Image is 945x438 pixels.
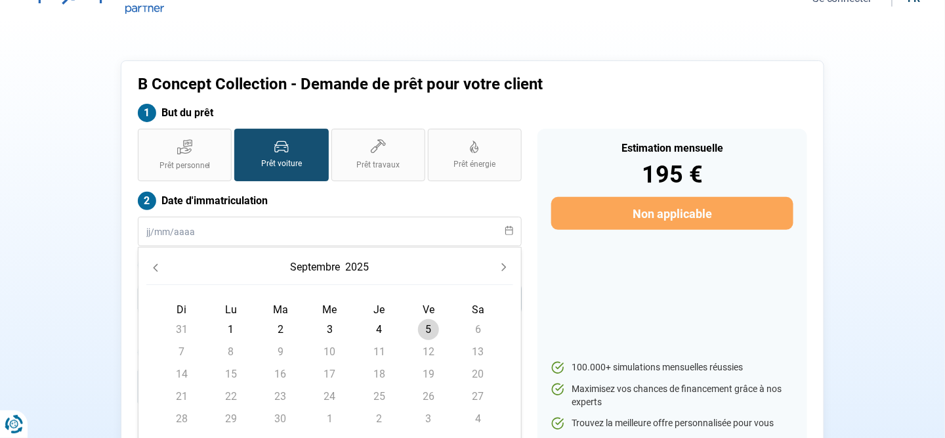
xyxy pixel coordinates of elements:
button: Non applicable [551,197,793,230]
span: 3 [418,408,439,429]
td: 22 [206,385,255,408]
td: 18 [354,363,404,385]
span: Prêt voiture [261,158,302,169]
span: 2 [270,319,291,340]
span: 17 [319,364,340,385]
span: 2 [369,408,390,429]
span: Prêt travaux [356,160,400,171]
span: Prêt énergie [453,159,495,170]
span: Lu [225,303,237,316]
td: 4 [453,408,503,430]
td: 3 [404,408,453,430]
span: 30 [270,408,291,429]
span: Ma [273,303,288,316]
li: Trouvez la meilleure offre personnalisée pour vous [551,417,793,430]
td: 9 [256,341,305,363]
td: 26 [404,385,453,408]
td: 31 [157,318,206,341]
span: 16 [270,364,291,385]
span: 18 [369,364,390,385]
span: 7 [171,341,192,362]
td: 14 [157,363,206,385]
span: 27 [467,386,488,407]
button: Choose Month [288,255,343,279]
input: jj/mm/aaaa [138,217,522,246]
td: 19 [404,363,453,385]
span: 14 [171,364,192,385]
label: Date d'immatriculation [138,192,522,210]
span: 19 [418,364,439,385]
td: 2 [354,408,404,430]
span: 29 [220,408,241,429]
td: 17 [305,363,354,385]
li: 100.000+ simulations mensuelles réussies [551,361,793,374]
button: Next Month [495,258,513,276]
td: 30 [256,408,305,430]
td: 4 [354,318,404,341]
td: 1 [206,318,255,341]
td: 15 [206,363,255,385]
span: 10 [319,341,340,362]
td: 23 [256,385,305,408]
span: 9 [270,341,291,362]
li: Maximisez vos chances de financement grâce à nos experts [551,383,793,408]
button: Previous Month [146,258,165,276]
td: 20 [453,363,503,385]
span: 22 [220,386,241,407]
td: 8 [206,341,255,363]
span: Me [322,303,337,316]
span: 4 [467,408,488,429]
span: 4 [369,319,390,340]
td: 21 [157,385,206,408]
td: 13 [453,341,503,363]
span: 25 [369,386,390,407]
td: 7 [157,341,206,363]
span: 28 [171,408,192,429]
td: 12 [404,341,453,363]
td: 3 [305,318,354,341]
span: 26 [418,386,439,407]
span: 8 [220,341,241,362]
td: 10 [305,341,354,363]
span: Di [177,303,186,316]
span: Prêt personnel [159,160,211,171]
span: 3 [319,319,340,340]
span: 11 [369,341,390,362]
span: 31 [171,319,192,340]
button: Choose Year [343,255,372,279]
span: 15 [220,364,241,385]
label: But du prêt [138,104,522,122]
td: 29 [206,408,255,430]
span: 13 [467,341,488,362]
div: Estimation mensuelle [551,143,793,154]
span: 24 [319,386,340,407]
td: 1 [305,408,354,430]
td: 16 [256,363,305,385]
span: 1 [319,408,340,429]
span: 20 [467,364,488,385]
td: 5 [404,318,453,341]
h1: B Concept Collection - Demande de prêt pour votre client [138,75,636,94]
span: 12 [418,341,439,362]
td: 27 [453,385,503,408]
span: Ve [423,303,434,316]
span: Sa [472,303,484,316]
div: 195 € [551,163,793,186]
span: 5 [418,319,439,340]
span: 23 [270,386,291,407]
td: 28 [157,408,206,430]
span: 21 [171,386,192,407]
span: 6 [467,319,488,340]
span: 1 [220,319,241,340]
td: 24 [305,385,354,408]
td: 25 [354,385,404,408]
td: 11 [354,341,404,363]
td: 2 [256,318,305,341]
td: 6 [453,318,503,341]
span: Je [373,303,385,316]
